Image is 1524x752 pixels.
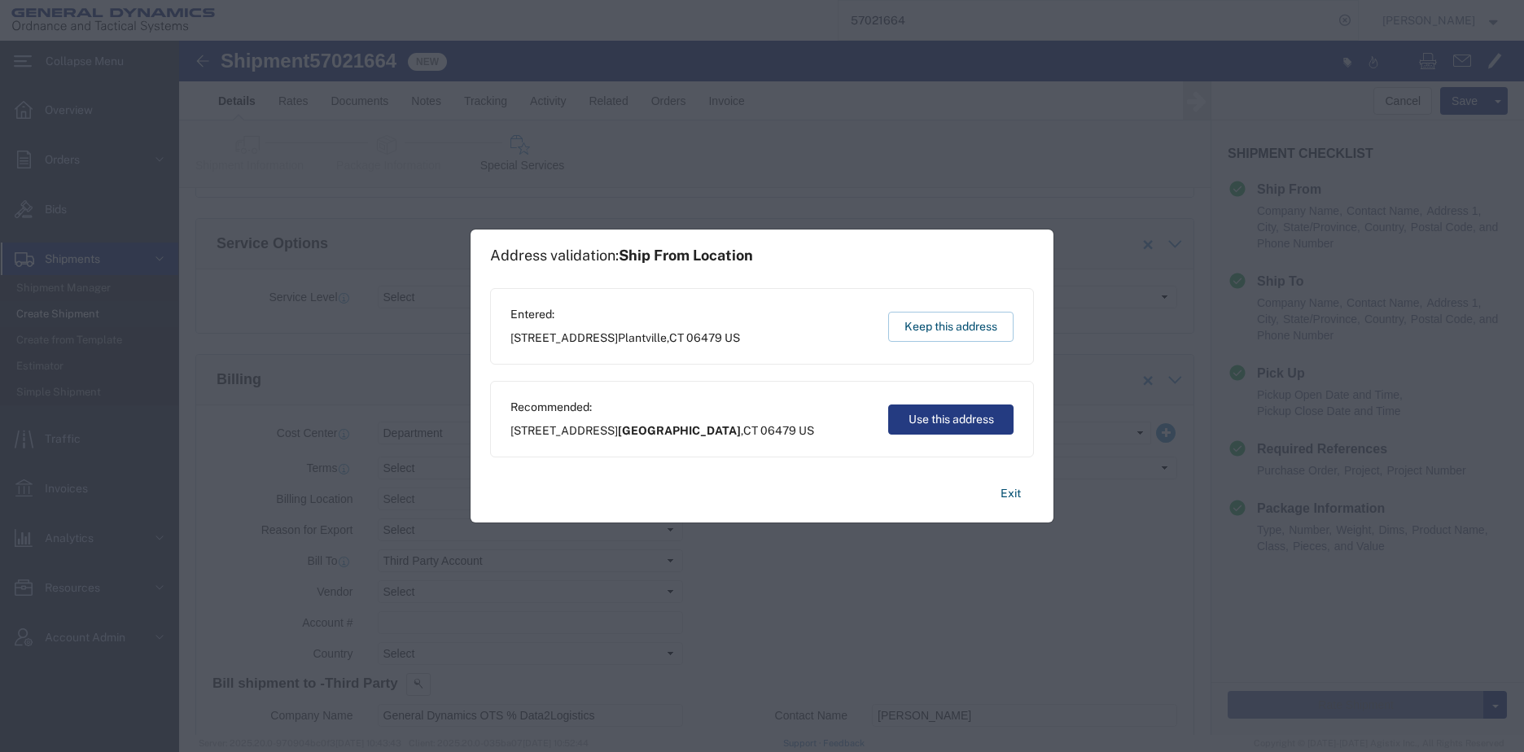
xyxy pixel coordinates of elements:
[618,424,741,437] span: [GEOGRAPHIC_DATA]
[760,424,796,437] span: 06479
[743,424,758,437] span: CT
[619,247,753,264] span: Ship From Location
[686,331,722,344] span: 06479
[725,331,740,344] span: US
[510,422,814,439] span: [STREET_ADDRESS] ,
[510,306,740,323] span: Entered:
[988,479,1034,508] button: Exit
[490,247,753,265] h1: Address validation:
[888,312,1014,342] button: Keep this address
[510,399,814,416] span: Recommended:
[618,331,667,344] span: Plantville
[888,404,1014,435] button: Use this address
[799,424,814,437] span: US
[510,330,740,347] span: [STREET_ADDRESS] ,
[669,331,684,344] span: CT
